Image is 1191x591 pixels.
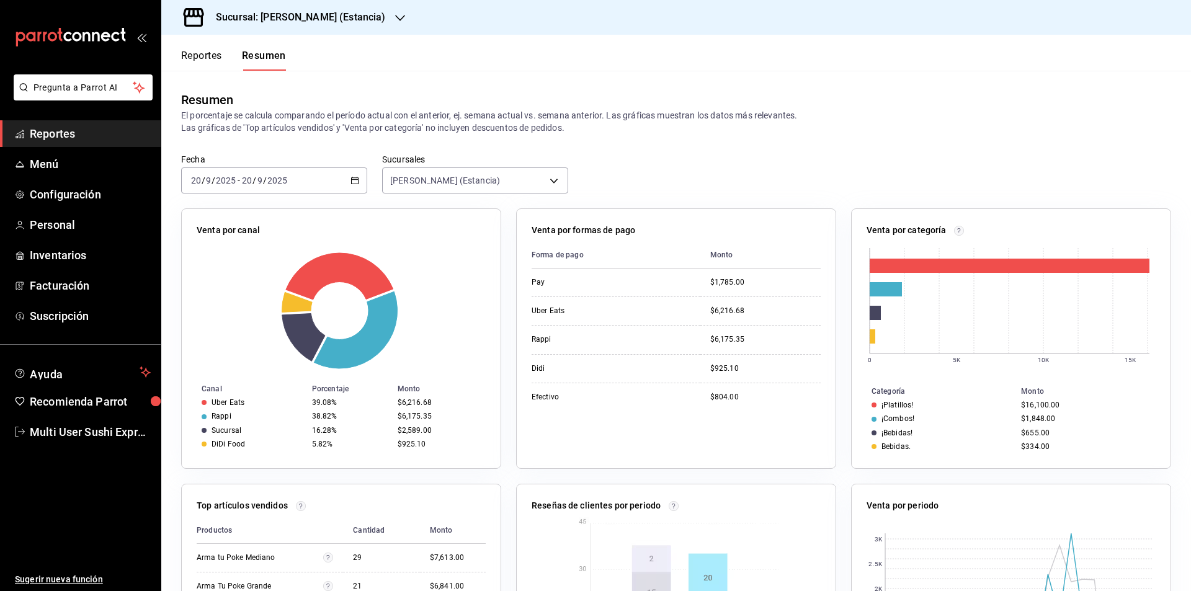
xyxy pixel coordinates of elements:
span: Inventarios [30,247,151,264]
button: Resumen [242,50,286,71]
div: $6,216.68 [398,398,481,407]
div: ¡Platillos! [881,401,913,409]
div: $334.00 [1021,442,1151,451]
div: $2,589.00 [398,426,481,435]
th: Porcentaje [307,382,393,396]
a: Pregunta a Parrot AI [9,90,153,103]
span: / [263,176,267,185]
span: Personal [30,216,151,233]
th: Productos [197,517,343,544]
p: Venta por canal [197,224,260,237]
span: Sugerir nueva función [15,573,151,586]
span: / [252,176,256,185]
text: 15K [1125,357,1136,363]
div: $6,175.35 [398,412,481,420]
div: $804.00 [710,392,821,402]
text: 5K [953,357,961,363]
div: 38.82% [312,412,388,420]
div: Sucursal [212,426,241,435]
div: $1,785.00 [710,277,821,288]
div: $925.10 [398,440,481,448]
input: -- [205,176,212,185]
span: Pregunta a Parrot AI [33,81,133,94]
th: Monto [700,242,821,269]
span: / [202,176,205,185]
div: $1,848.00 [1021,414,1151,423]
div: Arma tu Poke Mediano [197,553,321,563]
input: -- [241,176,252,185]
svg: Artículos relacionados por el SKU: Arma Tu Poke Grande (14.000000), Arma tu Poke Grande (7.000000) [323,581,333,591]
span: Recomienda Parrot [30,393,151,410]
div: ¡Combos! [881,414,914,423]
div: Bebidas. [881,442,911,451]
div: DiDi Food [212,440,245,448]
div: Efectivo [532,392,656,402]
p: Reseñas de clientes por periodo [532,499,661,512]
input: ---- [267,176,288,185]
th: Monto [1016,384,1171,398]
svg: Artículos relacionados por el SKU: Arma tu Poke Mediano (27.000000), Arma Tu Poke Mediano (2.000000) [323,553,333,562]
th: Canal [182,382,307,396]
text: 0 [868,357,872,363]
p: Venta por categoría [867,224,947,237]
button: Pregunta a Parrot AI [14,74,153,100]
input: -- [257,176,263,185]
div: $655.00 [1021,429,1151,437]
p: Top artículos vendidos [197,499,288,512]
th: Cantidad [343,517,420,544]
p: El porcentaje se calcula comparando el período actual con el anterior, ej. semana actual vs. sema... [181,109,1171,134]
div: 39.08% [312,398,388,407]
th: Monto [393,382,501,396]
input: -- [190,176,202,185]
h3: Sucursal: [PERSON_NAME] (Estancia) [206,10,385,25]
span: Menú [30,156,151,172]
div: Uber Eats [212,398,244,407]
div: ¡Bebidas! [881,429,912,437]
button: Reportes [181,50,222,71]
th: Categoría [852,384,1016,398]
div: $925.10 [710,363,821,374]
div: navigation tabs [181,50,286,71]
span: Configuración [30,186,151,203]
div: Rappi [532,334,656,345]
th: Monto [420,517,486,544]
div: Resumen [181,91,233,109]
div: 29 [353,553,410,563]
button: open_drawer_menu [136,32,146,42]
text: 2.5K [868,561,882,567]
span: Multi User Sushi Express [30,424,151,440]
span: [PERSON_NAME] (Estancia) [390,174,500,187]
p: Venta por formas de pago [532,224,635,237]
div: 5.82% [312,440,388,448]
div: Pay [532,277,656,288]
text: 10K [1038,357,1050,363]
th: Forma de pago [532,242,700,269]
div: $16,100.00 [1021,401,1151,409]
p: Venta por periodo [867,499,939,512]
label: Fecha [181,155,367,164]
span: Reportes [30,125,151,142]
div: Uber Eats [532,306,656,316]
span: - [238,176,240,185]
div: 16.28% [312,426,388,435]
span: Suscripción [30,308,151,324]
label: Sucursales [382,155,568,164]
span: / [212,176,215,185]
div: $6,175.35 [710,334,821,345]
span: Facturación [30,277,151,294]
div: Rappi [212,412,231,420]
input: ---- [215,176,236,185]
div: Didi [532,363,656,374]
div: $6,216.68 [710,306,821,316]
span: Ayuda [30,365,135,380]
text: 3K [875,536,883,543]
div: $7,613.00 [430,553,486,563]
